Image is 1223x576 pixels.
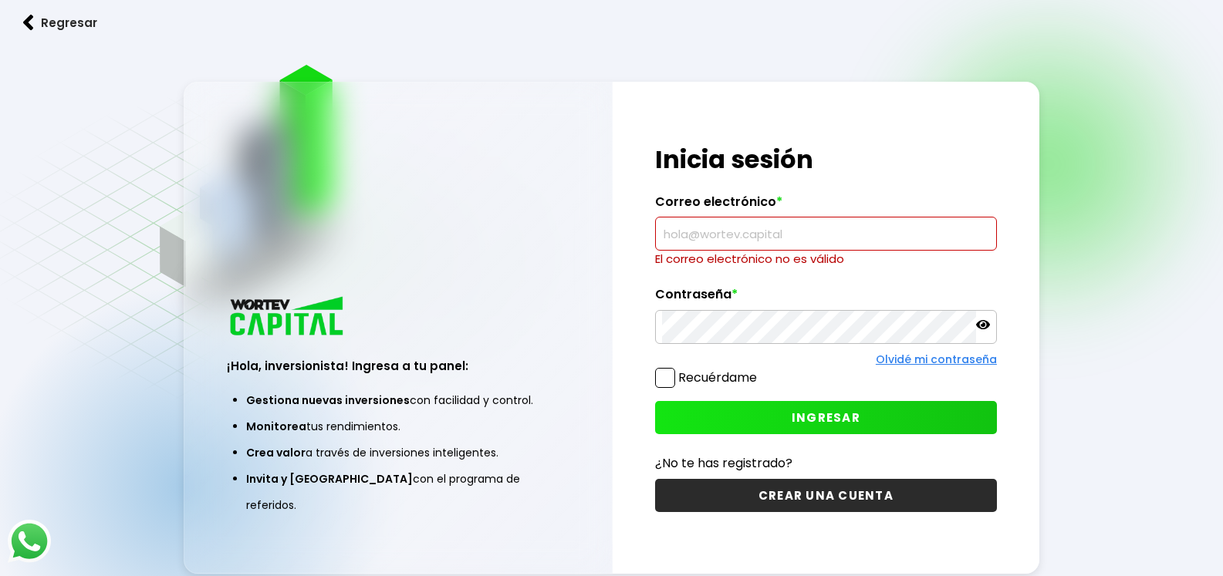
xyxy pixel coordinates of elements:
p: El correo electrónico no es válido [655,251,997,268]
input: hola@wortev.capital [662,217,990,250]
a: Olvidé mi contraseña [876,352,997,367]
button: CREAR UNA CUENTA [655,479,997,512]
p: ¿No te has registrado? [655,453,997,473]
span: Crea valor [246,445,306,460]
li: a través de inversiones inteligentes. [246,440,549,466]
span: INGRESAR [792,409,860,426]
label: Contraseña [655,287,997,310]
img: flecha izquierda [23,15,34,31]
li: con facilidad y control. [246,387,549,413]
span: Invita y [GEOGRAPHIC_DATA] [246,471,413,487]
img: logo_wortev_capital [227,295,349,340]
h1: Inicia sesión [655,141,997,178]
button: INGRESAR [655,401,997,434]
li: con el programa de referidos. [246,466,549,518]
a: ¿No te has registrado?CREAR UNA CUENTA [655,453,997,512]
h3: ¡Hola, inversionista! Ingresa a tu panel: [227,357,569,375]
li: tus rendimientos. [246,413,549,440]
label: Correo electrónico [655,194,997,217]
img: logos_whatsapp-icon.242b2217.svg [8,520,51,563]
span: Monitorea [246,419,306,434]
label: Recuérdame [678,369,757,386]
span: Gestiona nuevas inversiones [246,392,410,408]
